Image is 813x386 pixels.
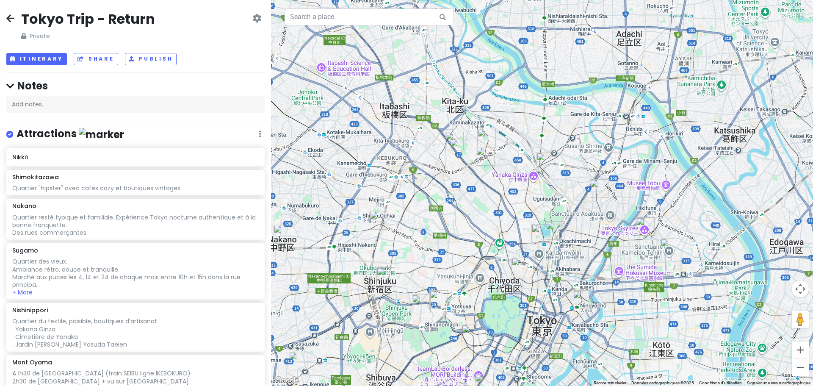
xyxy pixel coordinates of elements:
div: Sanctuaire Kameido Tenjin [661,239,679,257]
a: Ouvrir cette zone dans Google Maps (dans une nouvelle fenêtre) [273,375,301,386]
a: Signaler une erreur cartographique [747,380,810,385]
div: Add notes... [6,96,265,114]
div: Hanazono-jinja [376,267,395,286]
h6: Shimokitazawa [12,173,59,181]
button: Publish [125,53,177,65]
div: Quartier resté typique et familiale. Expérience Tokyo nocturne authentique et à la bonne franquet... [12,214,258,237]
button: Itinerary [6,53,67,65]
h6: Nikkō [12,153,258,161]
div: Atelier Sekka [450,139,468,157]
h6: Mont Ōyama [12,358,52,366]
h6: Nishinippori [12,306,48,314]
div: Hie Shrine [462,325,480,343]
div: Nakano [274,225,292,244]
h2: Tokyo Trip - Return [21,10,155,28]
h4: Attractions [17,127,124,141]
button: Faites glisser Pegman sur la carte pour ouvrir Street View [792,311,809,328]
div: Quartier du textile, paisible, boutiques d'artisanat. . Yakana Ginza . Cimetière de Yanaka . Jard... [12,317,258,348]
div: Rikugi-en [476,147,495,166]
div: Quartier "hipster" avec cafés cozy et boutiques vintages [12,184,258,192]
div: Ōtori Shrine [590,179,608,198]
div: Udon Maruka [512,258,530,276]
button: Share [74,53,118,65]
h6: Nakano [12,202,36,210]
div: Nishinippori [536,153,555,171]
button: + More [12,289,33,296]
input: Search a place [285,8,454,25]
div: Tokyo Skytree [636,217,655,236]
div: Takadanobaba [370,211,388,230]
img: Google [273,375,301,386]
div: Yushima Tenjin Shrine [531,224,550,243]
div: 21-3 Samonchō [412,294,431,313]
div: Shimokitazawa [289,352,307,370]
span: Données cartographiques ©2025 [631,380,694,385]
span: Private [21,31,155,41]
div: Quartier des vieux. Ambiance rétro, douce et tranquille. Marché aux puces les 4, 14 et 24 de chaq... [12,258,258,289]
div: A 1h30 de [GEOGRAPHIC_DATA] (train SEIBU ligne IKEBOKURO) 2h30 de [GEOGRAPHIC_DATA] + vu sur [GEO... [12,369,258,385]
div: lala WORLD COFFEE WORLD SWEETS [477,129,496,147]
div: Tokyo Sky Tree / 東京スカイツリー [636,217,655,236]
button: Commandes de la caméra de la carte [792,280,809,297]
button: Raccourcis clavier [594,380,626,386]
div: Ueno [546,221,564,240]
div: Taiyaki Wakaba [429,290,448,309]
img: marker [79,128,124,141]
button: Zoom arrière [792,359,809,376]
button: Zoom avant [792,342,809,358]
h6: Sugamo [12,247,38,254]
div: Sugamo [445,132,464,150]
div: 2-chōme-20-7 Nihonbashiningyōchō [573,290,592,309]
a: Conditions d'utilisation (s'ouvre dans un nouvel onglet) [699,380,742,385]
h4: Notes [6,79,265,92]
